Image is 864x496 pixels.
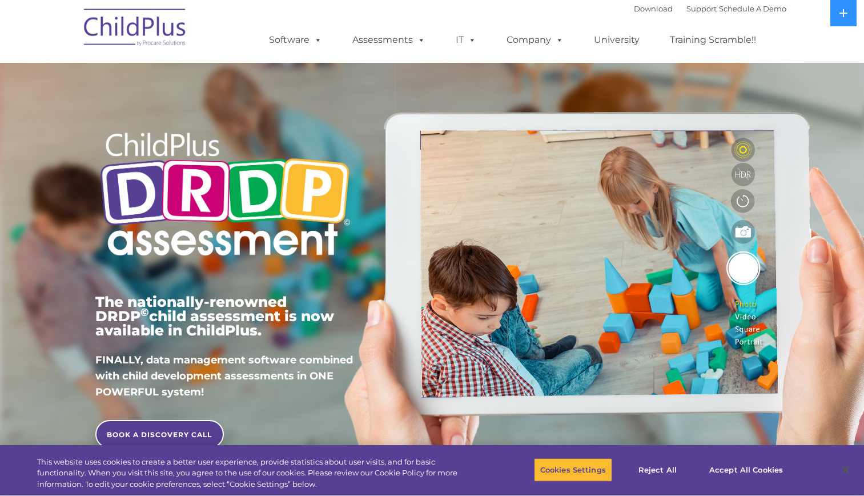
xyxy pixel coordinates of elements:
font: | [634,4,786,13]
a: IT [444,29,488,51]
a: Training Scramble!! [658,29,767,51]
img: Copyright - DRDP Logo Light [95,117,355,275]
a: BOOK A DISCOVERY CALL [95,420,224,449]
button: Reject All [622,458,693,482]
button: Cookies Settings [534,458,612,482]
a: Software [258,29,333,51]
a: University [582,29,651,51]
span: The nationally-renowned DRDP child assessment is now available in ChildPlus. [95,293,334,339]
a: Download [634,4,673,13]
button: Accept All Cookies [703,458,789,482]
img: ChildPlus by Procare Solutions [78,1,192,58]
a: Support [686,4,717,13]
div: This website uses cookies to create a better user experience, provide statistics about user visit... [37,457,475,490]
span: FINALLY, data management software combined with child development assessments in ONE POWERFUL sys... [95,354,353,398]
a: Schedule A Demo [719,4,786,13]
button: Close [833,457,858,482]
sup: © [140,306,149,319]
a: Assessments [341,29,437,51]
a: Company [495,29,575,51]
